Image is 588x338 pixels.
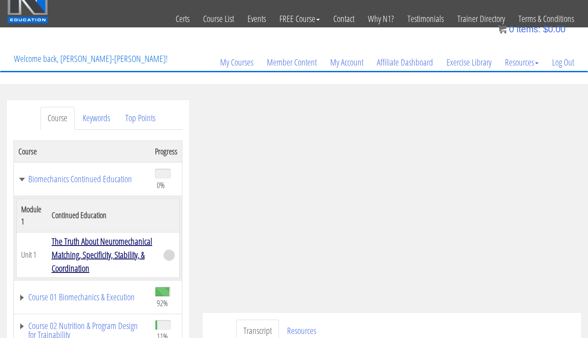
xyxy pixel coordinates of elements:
[150,140,182,162] th: Progress
[498,25,507,34] img: icon11.png
[509,24,514,34] span: 0
[47,198,159,232] th: Continued Education
[18,175,146,184] a: Biomechanics Continued Education
[40,107,75,130] a: Course
[323,41,370,84] a: My Account
[543,24,566,34] bdi: 0.00
[75,107,117,130] a: Keywords
[370,41,440,84] a: Affiliate Dashboard
[543,24,548,34] span: $
[260,41,323,84] a: Member Content
[213,41,260,84] a: My Courses
[14,140,151,162] th: Course
[157,298,168,308] span: 92%
[545,41,581,84] a: Log Out
[17,198,47,232] th: Module 1
[517,24,540,34] span: items:
[118,107,163,130] a: Top Points
[157,180,165,190] span: 0%
[7,41,174,77] p: Welcome back, [PERSON_NAME]-[PERSON_NAME]!
[17,232,47,277] td: Unit 1
[498,41,545,84] a: Resources
[18,293,146,302] a: Course 01 Biomechanics & Execution
[498,24,566,34] a: 0 items: $0.00
[440,41,498,84] a: Exercise Library
[52,235,152,274] a: The Truth About Neuromechanical Matching, Specificity, Stability, & Coordination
